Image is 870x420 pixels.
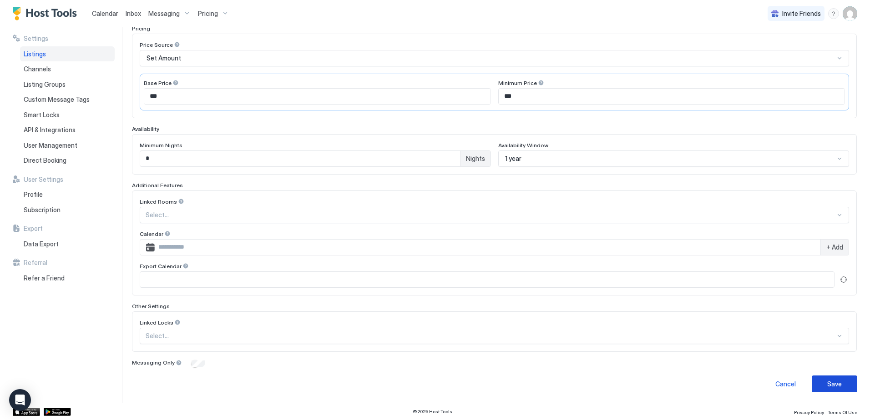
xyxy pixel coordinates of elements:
[24,50,46,58] span: Listings
[505,155,521,163] span: 1 year
[132,25,150,32] span: Pricing
[466,155,485,163] span: Nights
[782,10,821,18] span: Invite Friends
[20,236,115,252] a: Data Export
[827,379,842,389] div: Save
[140,198,177,205] span: Linked Rooms
[140,142,182,149] span: Minimum Nights
[24,259,47,267] span: Referral
[24,240,59,248] span: Data Export
[24,111,60,119] span: Smart Locks
[44,408,71,416] a: Google Play Store
[24,141,77,150] span: User Management
[828,410,857,415] span: Terms Of Use
[140,263,182,270] span: Export Calendar
[20,122,115,138] a: API & Integrations
[498,142,548,149] span: Availability Window
[20,61,115,77] a: Channels
[20,77,115,92] a: Listing Groups
[794,410,824,415] span: Privacy Policy
[132,303,170,310] span: Other Settings
[794,407,824,416] a: Privacy Policy
[828,8,839,19] div: menu
[499,89,845,104] input: Input Field
[498,80,537,86] span: Minimum Price
[24,126,76,134] span: API & Integrations
[413,409,452,415] span: © 2025 Host Tools
[24,206,61,214] span: Subscription
[140,41,173,48] span: Price Source
[20,270,115,286] a: Refer a Friend
[838,274,849,285] button: Refresh
[13,408,40,416] a: App Store
[24,65,51,73] span: Channels
[24,175,63,184] span: User Settings
[20,138,115,153] a: User Management
[843,6,857,21] div: User profile
[140,230,163,237] span: Calendar
[92,9,118,18] a: Calendar
[763,375,808,392] button: Cancel
[132,359,175,366] span: Messaging Only
[20,107,115,123] a: Smart Locks
[144,89,491,104] input: Input Field
[24,156,66,165] span: Direct Booking
[140,272,834,287] input: Input Field
[24,35,48,43] span: Settings
[24,80,66,89] span: Listing Groups
[24,95,90,104] span: Custom Message Tags
[92,10,118,17] span: Calendar
[24,274,65,282] span: Refer a Friend
[198,10,218,18] span: Pricing
[144,80,172,86] span: Base Price
[20,187,115,202] a: Profile
[24,225,43,233] span: Export
[148,10,180,18] span: Messaging
[147,54,181,62] span: Set Amount
[826,243,843,251] span: + Add
[13,7,81,20] a: Host Tools Logo
[20,46,115,62] a: Listings
[812,375,857,392] button: Save
[20,202,115,218] a: Subscription
[126,9,141,18] a: Inbox
[140,151,460,166] input: Input Field
[140,319,173,326] span: Linked Locks
[155,240,820,255] input: Input Field
[20,153,115,168] a: Direct Booking
[132,125,159,132] span: Availability
[828,407,857,416] a: Terms Of Use
[132,182,183,189] span: Additional Features
[126,10,141,17] span: Inbox
[775,379,796,389] div: Cancel
[20,92,115,107] a: Custom Message Tags
[9,389,31,411] div: Open Intercom Messenger
[24,190,43,199] span: Profile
